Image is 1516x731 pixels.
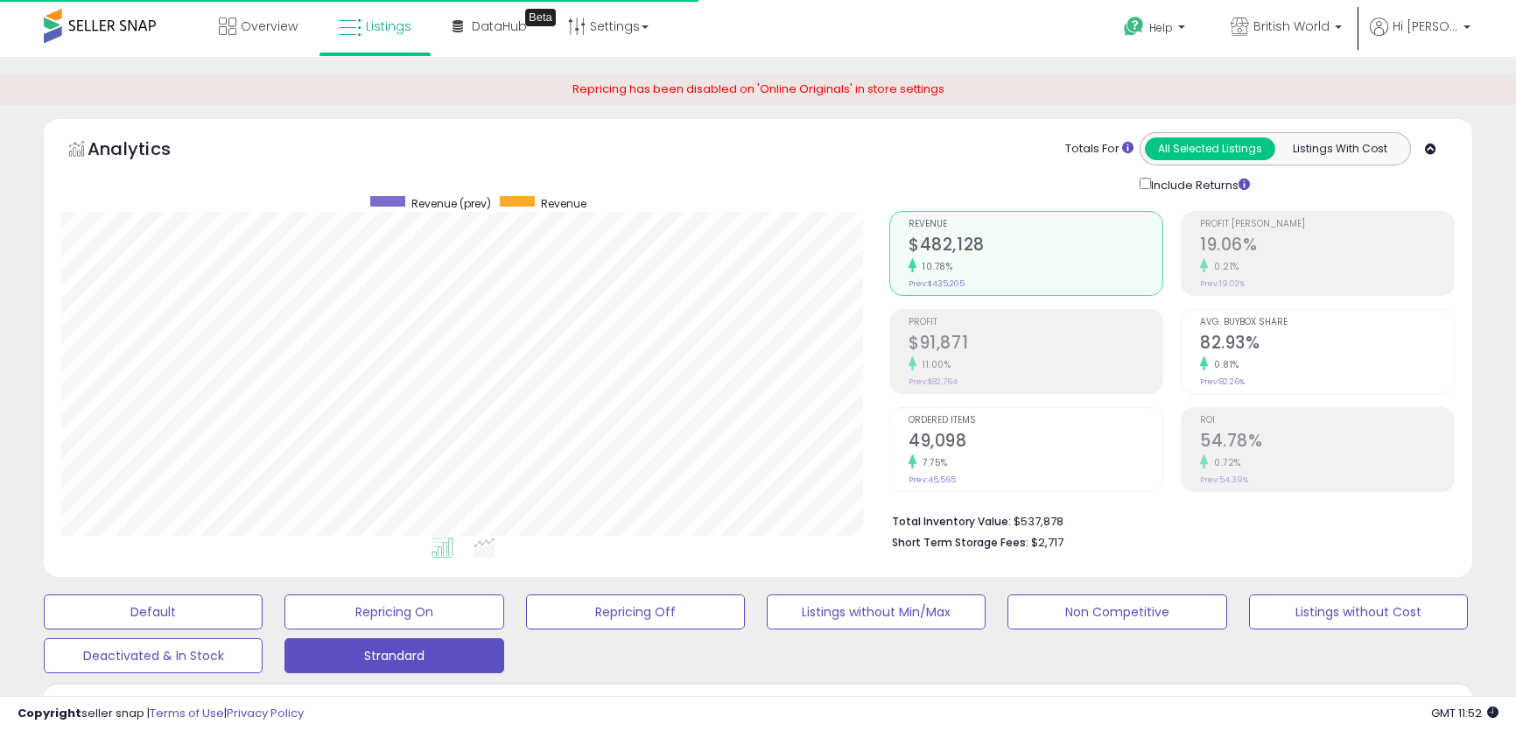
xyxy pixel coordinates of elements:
span: Hi [PERSON_NAME] [1393,18,1458,35]
span: Listings [366,18,411,35]
span: DataHub [472,18,527,35]
div: seller snap | | [18,706,304,722]
b: Total Inventory Value: [892,514,1011,529]
a: Privacy Policy [227,705,304,721]
button: Non Competitive [1007,594,1226,629]
span: Repricing has been disabled on 'Online Originals' in store settings [572,81,944,97]
button: Repricing Off [526,594,745,629]
div: Totals For [1065,141,1133,158]
button: Listings With Cost [1274,137,1405,160]
button: Repricing On [284,594,503,629]
i: Get Help [1123,16,1145,38]
span: Profit [PERSON_NAME] [1200,220,1454,229]
h2: 49,098 [909,431,1162,454]
small: 7.75% [916,456,948,469]
h2: 19.06% [1200,235,1454,258]
span: 2025-09-11 11:52 GMT [1431,705,1498,721]
h5: Analytics [88,137,205,165]
span: Avg. Buybox Share [1200,318,1454,327]
h2: $91,871 [909,333,1162,356]
span: Revenue (prev) [411,196,491,211]
span: $2,717 [1031,534,1063,551]
button: Default [44,594,263,629]
span: Revenue [909,220,1162,229]
small: 0.21% [1208,260,1239,273]
button: Listings without Min/Max [767,594,986,629]
div: Tooltip anchor [525,9,556,26]
span: Revenue [541,196,586,211]
small: 0.72% [1208,456,1241,469]
button: Listings without Cost [1249,594,1468,629]
span: Overview [241,18,298,35]
small: 10.78% [916,260,952,273]
small: 11.00% [916,358,951,371]
small: Prev: 45,565 [909,474,956,485]
small: Prev: 82.26% [1200,376,1245,387]
span: ROI [1200,416,1454,425]
h2: $482,128 [909,235,1162,258]
span: British World [1253,18,1330,35]
small: Prev: $435,205 [909,278,965,289]
small: Prev: 54.39% [1200,474,1248,485]
small: 0.81% [1208,358,1239,371]
h2: 54.78% [1200,431,1454,454]
div: Include Returns [1126,174,1271,194]
button: All Selected Listings [1145,137,1275,160]
strong: Copyright [18,705,81,721]
span: Profit [909,318,1162,327]
button: Deactivated & In Stock [44,638,263,673]
button: Strandard [284,638,503,673]
span: Help [1149,20,1173,35]
h2: 82.93% [1200,333,1454,356]
small: Prev: 19.02% [1200,278,1245,289]
a: Terms of Use [150,705,224,721]
li: $537,878 [892,510,1442,531]
small: Prev: $82,764 [909,376,958,387]
span: Ordered Items [909,416,1162,425]
a: Help [1110,3,1203,57]
a: Hi [PERSON_NAME] [1370,18,1470,57]
b: Short Term Storage Fees: [892,535,1028,550]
